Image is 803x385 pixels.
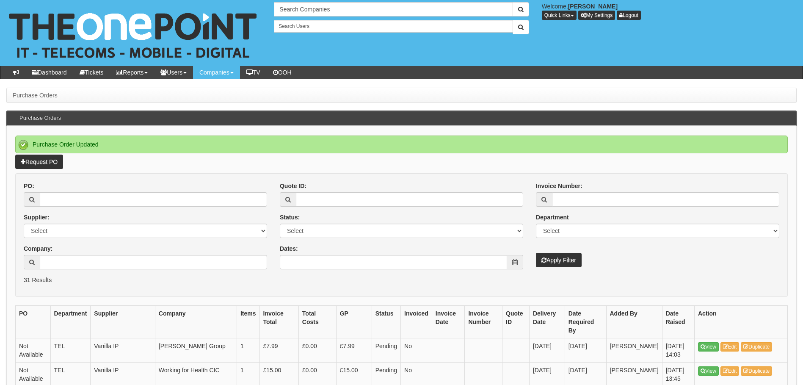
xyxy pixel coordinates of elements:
[298,338,336,363] td: £0.00
[401,338,432,363] td: No
[15,136,788,153] div: Purchase Order Updated
[50,306,91,338] th: Department
[237,338,259,363] td: 1
[536,182,582,190] label: Invoice Number:
[13,91,58,100] li: Purchase Orders
[16,338,51,363] td: Not Available
[336,338,372,363] td: £7.99
[50,338,91,363] td: TEL
[565,306,606,338] th: Date Required By
[110,66,154,79] a: Reports
[259,306,298,338] th: Invoice Total
[536,253,582,267] button: Apply Filter
[617,11,641,20] a: Logout
[698,342,719,352] a: View
[372,338,400,363] td: Pending
[529,306,565,338] th: Delivery Date
[280,182,306,190] label: Quote ID:
[535,2,803,20] div: Welcome,
[155,306,237,338] th: Company
[193,66,240,79] a: Companies
[274,20,513,33] input: Search Users
[91,338,155,363] td: Vanilla IP
[372,306,400,338] th: Status
[25,66,73,79] a: Dashboard
[336,306,372,338] th: GP
[240,66,267,79] a: TV
[698,366,719,376] a: View
[741,366,772,376] a: Duplicate
[578,11,615,20] a: My Settings
[720,342,740,352] a: Edit
[24,182,34,190] label: PO:
[502,306,530,338] th: Quote ID
[529,338,565,363] td: [DATE]
[720,366,740,376] a: Edit
[280,213,300,222] label: Status:
[267,66,298,79] a: OOH
[542,11,577,20] button: Quick Links
[401,306,432,338] th: Invoiced
[259,338,298,363] td: £7.99
[662,306,694,338] th: Date Raised
[568,3,618,10] b: [PERSON_NAME]
[662,338,694,363] td: [DATE] 14:03
[606,338,662,363] td: [PERSON_NAME]
[298,306,336,338] th: Total Costs
[695,306,788,338] th: Action
[606,306,662,338] th: Added By
[432,306,465,338] th: Invoice Date
[741,342,772,352] a: Duplicate
[155,338,237,363] td: [PERSON_NAME] Group
[24,276,779,284] p: 31 Results
[73,66,110,79] a: Tickets
[16,306,51,338] th: PO
[465,306,502,338] th: Invoice Number
[565,338,606,363] td: [DATE]
[536,213,569,222] label: Department
[15,155,63,169] a: Request PO
[280,244,298,253] label: Dates:
[154,66,193,79] a: Users
[237,306,259,338] th: Items
[15,111,65,125] h3: Purchase Orders
[91,306,155,338] th: Supplier
[274,2,513,17] input: Search Companies
[24,244,52,253] label: Company:
[24,213,50,222] label: Supplier:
